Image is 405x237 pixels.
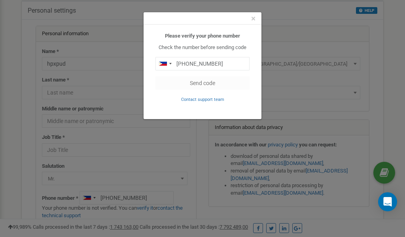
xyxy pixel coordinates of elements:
[181,96,224,102] a: Contact support team
[251,14,255,23] span: ×
[165,33,240,39] b: Please verify your phone number
[156,57,174,70] div: Telephone country code
[181,97,224,102] small: Contact support team
[155,57,250,70] input: 0905 123 4567
[155,76,250,90] button: Send code
[251,15,255,23] button: Close
[378,192,397,211] div: Open Intercom Messenger
[155,44,250,51] p: Check the number before sending code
